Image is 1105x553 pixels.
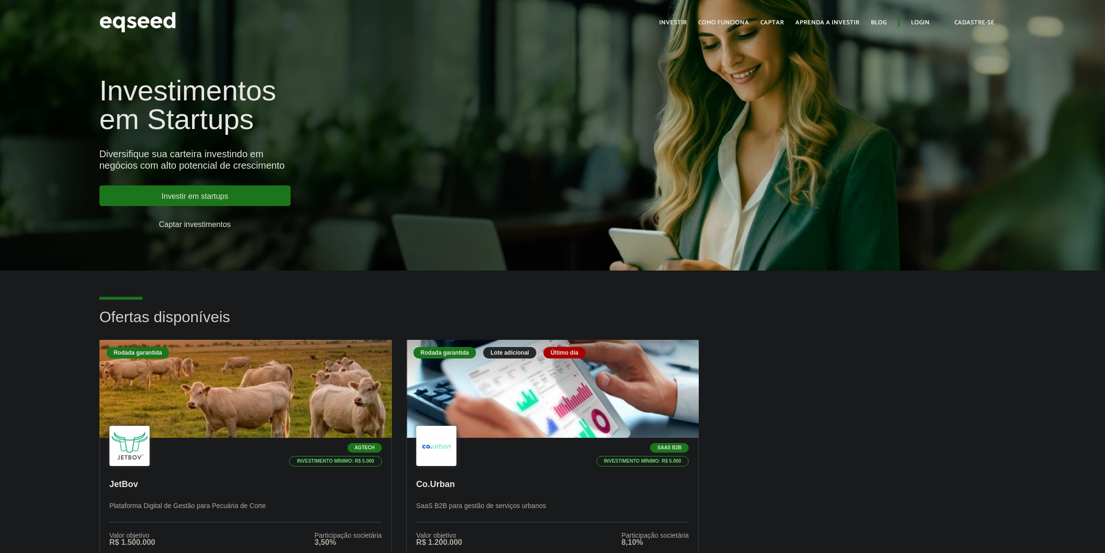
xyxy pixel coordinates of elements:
[760,20,784,26] a: Captar
[416,539,462,546] div: R$ 1.200.000
[416,532,462,539] div: Valor objetivo
[416,502,689,522] p: SaaS B2B para gestão de serviços urbanos
[99,10,176,35] img: EqSeed
[99,309,1006,340] h2: Ofertas disponíveis
[109,479,382,490] p: JetBov
[289,456,382,466] p: Investimento mínimo: R$ 5.000
[659,20,687,26] a: Investir
[483,347,536,358] div: Lote adicional
[596,456,689,466] p: Investimento mínimo: R$ 5.000
[99,76,638,134] h1: Investimentos em Startups
[698,20,749,26] a: Como funciona
[650,443,689,453] p: SaaS B2B
[543,347,585,358] div: Último dia
[621,532,689,539] div: Participação societária
[941,16,1008,28] a: Cadastre-se
[416,479,689,490] p: Co.Urban
[99,214,291,234] a: Captar investimentos
[109,502,382,522] p: Plataforma Digital de Gestão para Pecuária de Corte
[795,20,859,26] a: Aprenda a investir
[99,185,291,206] a: Investir em startups
[109,532,155,539] div: Valor objetivo
[621,539,689,546] div: 8,10%
[107,347,169,358] div: Rodada garantida
[911,20,930,26] a: Login
[99,148,638,171] div: Diversifique sua carteira investindo em negócios com alto potencial de crescimento
[314,532,382,539] div: Participação societária
[413,347,476,358] div: Rodada garantida
[314,539,382,546] div: 3,50%
[871,20,887,26] a: Blog
[347,443,382,453] p: Agtech
[109,539,155,546] div: R$ 1.500.000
